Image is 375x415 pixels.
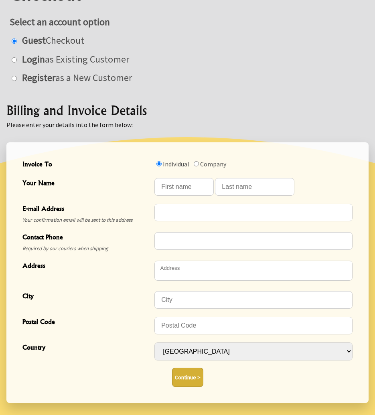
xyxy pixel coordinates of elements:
strong: Login [22,53,45,65]
span: Postal Code [22,317,150,328]
span: E-mail Address [22,204,150,215]
input: Invoice To [194,161,199,166]
span: Your confirmation email will be sent to this address [22,215,150,225]
button: Continue > [172,368,203,387]
span: Your Name [22,178,150,190]
strong: Register [22,71,55,84]
label: Individual [163,160,189,168]
label: Checkout [18,34,84,47]
span: City [22,291,150,303]
input: Postal Code [154,317,353,334]
input: Invoice To [156,161,162,166]
span: Address [22,261,150,272]
label: Company [200,160,226,168]
strong: Select an account option [10,16,110,28]
h2: Billing and Invoice Details [6,101,369,120]
input: E-mail Address [154,204,353,221]
input: Your Name [215,178,294,196]
p: Please enter your details into the form below: [6,120,369,130]
span: Country [22,342,150,354]
select: Country [154,342,353,360]
label: as a New Customer [18,71,132,84]
span: Required by our couriers when shipping [22,244,150,253]
label: as Existing Customer [18,53,129,65]
span: Invoice To [22,159,150,171]
input: City [154,291,353,309]
textarea: Address [154,261,353,281]
input: Contact Phone [154,232,353,250]
strong: Guest [22,34,46,47]
span: Contact Phone [22,232,150,244]
input: Your Name [154,178,214,196]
